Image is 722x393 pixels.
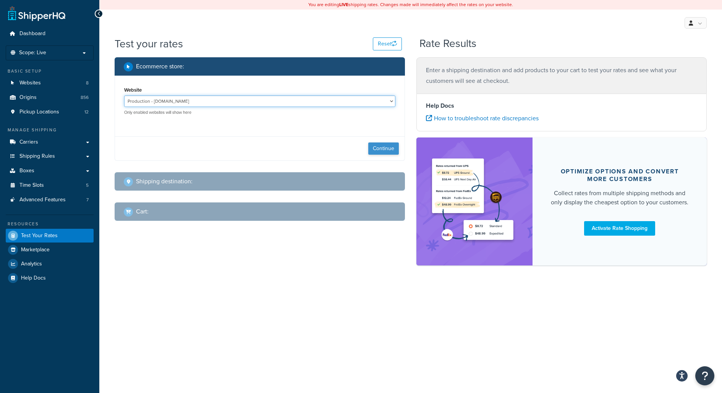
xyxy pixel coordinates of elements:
span: Analytics [21,261,42,267]
h2: Rate Results [419,38,476,50]
span: Advanced Features [19,197,66,203]
li: Advanced Features [6,193,94,207]
a: Time Slots5 [6,178,94,192]
span: Test Your Rates [21,233,58,239]
span: Origins [19,94,37,101]
a: Marketplace [6,243,94,257]
a: Test Your Rates [6,229,94,243]
span: Marketplace [21,247,50,253]
h2: Shipping destination : [136,178,193,185]
a: Analytics [6,257,94,271]
h2: Cart : [136,208,149,215]
span: Time Slots [19,182,44,189]
img: feature-image-rateshop-7084cbbcb2e67ef1d54c2e976f0e592697130d5817b016cf7cc7e13314366067.png [428,149,521,254]
span: Scope: Live [19,50,46,56]
p: Enter a shipping destination and add products to your cart to test your rates and see what your c... [426,65,697,86]
li: Websites [6,76,94,90]
a: Carriers [6,135,94,149]
label: Website [124,87,142,93]
span: Dashboard [19,31,45,37]
a: Help Docs [6,271,94,285]
li: Time Slots [6,178,94,192]
button: Reset [373,37,402,50]
a: Activate Rate Shopping [584,221,655,236]
div: Manage Shipping [6,127,94,133]
button: Open Resource Center [695,366,714,385]
span: 7 [86,197,89,203]
a: Dashboard [6,27,94,41]
span: Websites [19,80,41,86]
span: Pickup Locations [19,109,59,115]
span: Carriers [19,139,38,146]
span: 856 [81,94,89,101]
span: 12 [84,109,89,115]
h4: Help Docs [426,101,697,110]
div: Basic Setup [6,68,94,74]
a: Advanced Features7 [6,193,94,207]
p: Only enabled websites will show here [124,110,395,115]
li: Pickup Locations [6,105,94,119]
a: Websites8 [6,76,94,90]
h2: Ecommerce store : [136,63,184,70]
div: Resources [6,221,94,227]
span: 5 [86,182,89,189]
a: Origins856 [6,91,94,105]
div: Collect rates from multiple shipping methods and only display the cheapest option to your customers. [551,189,688,207]
a: How to troubleshoot rate discrepancies [426,114,539,123]
span: Help Docs [21,275,46,281]
a: Boxes [6,164,94,178]
li: Origins [6,91,94,105]
span: 8 [86,80,89,86]
div: Optimize options and convert more customers [551,168,688,183]
span: Boxes [19,168,34,174]
a: Shipping Rules [6,149,94,163]
b: LIVE [339,1,348,8]
a: Pickup Locations12 [6,105,94,119]
button: Continue [368,142,399,155]
span: Shipping Rules [19,153,55,160]
h1: Test your rates [115,36,183,51]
